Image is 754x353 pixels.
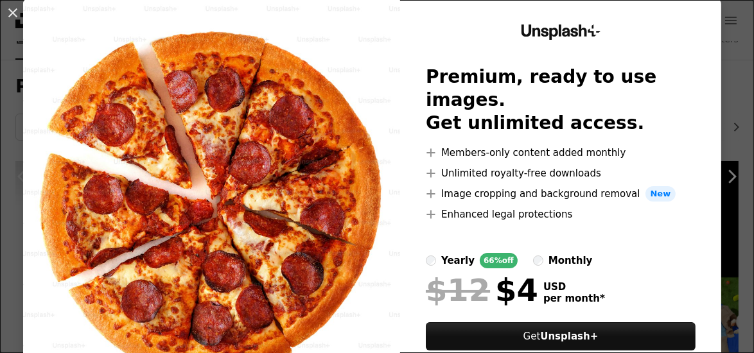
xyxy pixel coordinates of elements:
input: yearly66%off [426,255,436,266]
li: Members-only content added monthly [426,145,696,160]
div: monthly [548,253,593,268]
li: Enhanced legal protections [426,207,696,222]
div: $4 [426,273,538,307]
span: $12 [426,273,490,307]
li: Image cropping and background removal [426,186,696,202]
div: yearly [441,253,475,268]
span: New [645,186,676,202]
h2: Premium, ready to use images. Get unlimited access. [426,65,696,135]
span: USD [543,281,605,293]
span: per month * [543,293,605,304]
input: monthly [533,255,543,266]
button: GetUnsplash+ [426,322,696,350]
div: 66% off [480,253,518,268]
li: Unlimited royalty-free downloads [426,166,696,181]
strong: Unsplash+ [540,331,598,342]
